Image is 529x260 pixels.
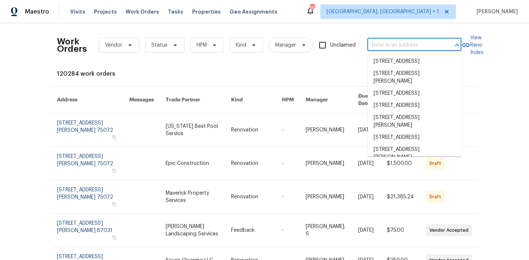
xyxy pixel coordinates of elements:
[57,38,87,53] h2: Work Orders
[225,87,276,113] th: Kind
[368,55,462,68] li: [STREET_ADDRESS]
[94,8,117,15] span: Projects
[368,68,462,87] li: [STREET_ADDRESS][PERSON_NAME]
[160,87,225,113] th: Trade Partner
[276,214,300,247] td: -
[160,180,225,214] td: Maverick Property Services
[461,34,483,56] a: View Reno Index
[236,41,246,49] span: Kind
[111,134,118,141] button: Copy Address
[225,113,276,147] td: Renovation
[160,113,225,147] td: [US_STATE] Best Pool Service
[123,87,160,113] th: Messages
[25,8,49,15] span: Maestro
[330,41,356,49] span: Unclaimed
[368,144,462,163] li: [STREET_ADDRESS][PERSON_NAME]
[105,41,122,49] span: Vendor
[225,214,276,247] td: Feedback
[276,180,300,214] td: -
[276,113,300,147] td: -
[111,234,118,241] button: Copy Address
[126,8,159,15] span: Work Orders
[300,180,352,214] td: [PERSON_NAME]
[168,9,183,14] span: Tasks
[452,40,462,50] button: Close
[160,214,225,247] td: [PERSON_NAME] Landscaping Services
[300,147,352,180] td: [PERSON_NAME]
[300,214,352,247] td: [PERSON_NAME]. S
[151,41,168,49] span: Status
[230,8,277,15] span: Geo Assignments
[367,40,441,51] input: Enter in an address
[368,87,462,100] li: [STREET_ADDRESS]
[225,147,276,180] td: Renovation
[352,87,381,113] th: Due Date
[111,201,118,207] button: Copy Address
[160,147,225,180] td: Epic Construction
[474,8,518,15] span: [PERSON_NAME]
[70,8,85,15] span: Visits
[368,131,462,144] li: [STREET_ADDRESS]
[276,147,300,180] td: -
[368,112,462,131] li: [STREET_ADDRESS][PERSON_NAME]
[111,167,118,174] button: Copy Address
[51,87,123,113] th: Address
[310,4,315,12] div: 56
[368,100,462,112] li: [STREET_ADDRESS]
[225,180,276,214] td: Renovation
[57,70,472,77] div: 120284 work orders
[197,41,207,49] span: HPM
[276,87,300,113] th: HPM
[275,41,296,49] span: Manager
[192,8,221,15] span: Properties
[300,87,352,113] th: Manager
[300,113,352,147] td: [PERSON_NAME]
[327,8,439,15] span: [GEOGRAPHIC_DATA], [GEOGRAPHIC_DATA] + 1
